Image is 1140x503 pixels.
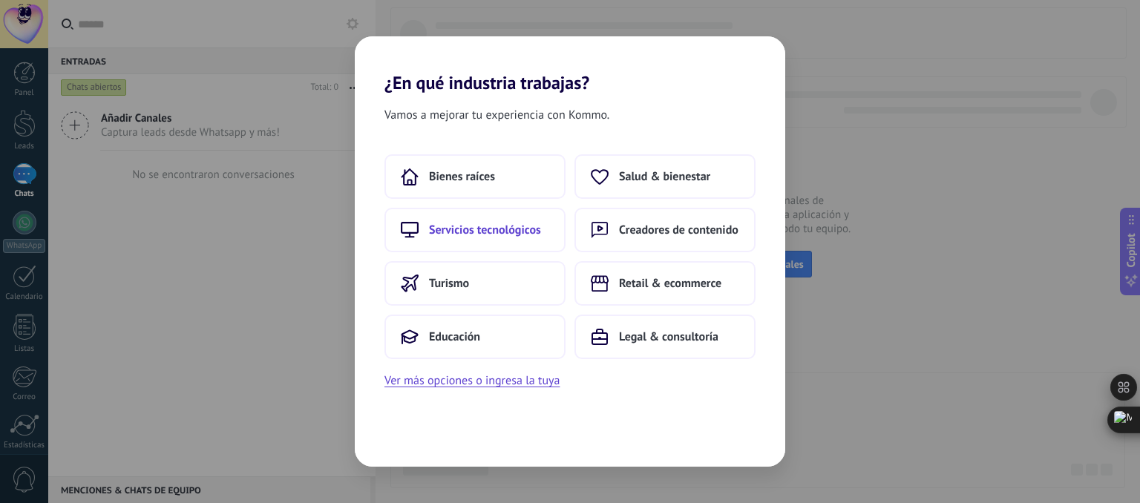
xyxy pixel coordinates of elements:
button: Ver más opciones o ingresa la tuya [384,371,560,390]
span: Bienes raíces [429,169,495,184]
button: Bienes raíces [384,154,566,199]
span: Retail & ecommerce [619,276,721,291]
span: Vamos a mejorar tu experiencia con Kommo. [384,105,609,125]
button: Turismo [384,261,566,306]
button: Educación [384,315,566,359]
button: Salud & bienestar [574,154,756,199]
span: Servicios tecnológicos [429,223,541,237]
h2: ¿En qué industria trabajas? [355,36,785,93]
button: Creadores de contenido [574,208,756,252]
span: Salud & bienestar [619,169,710,184]
span: Legal & consultoría [619,329,718,344]
span: Educación [429,329,480,344]
button: Retail & ecommerce [574,261,756,306]
button: Legal & consultoría [574,315,756,359]
span: Turismo [429,276,469,291]
button: Servicios tecnológicos [384,208,566,252]
span: Creadores de contenido [619,223,738,237]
